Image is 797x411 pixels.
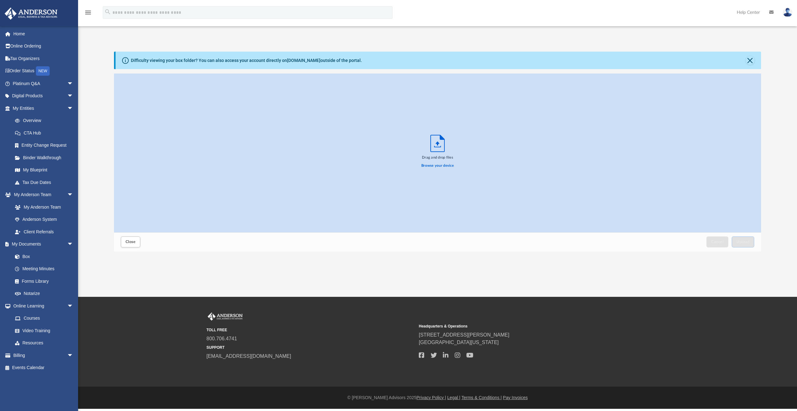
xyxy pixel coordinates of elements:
a: Events Calendar [4,362,83,374]
a: Order StatusNEW [4,65,83,78]
a: My Anderson Teamarrow_drop_down [4,189,80,201]
span: arrow_drop_down [67,349,80,362]
a: 800.706.4741 [206,336,237,341]
small: SUPPORT [206,345,414,350]
a: Notarize [9,287,80,300]
a: Digital Productsarrow_drop_down [4,90,83,102]
button: Upload [732,236,754,247]
span: arrow_drop_down [67,300,80,312]
div: NEW [36,66,50,76]
div: Upload [114,74,761,251]
a: Video Training [9,324,77,337]
a: Tax Organizers [4,52,83,65]
a: CTA Hub [9,127,83,139]
a: Resources [9,337,80,349]
a: Terms & Conditions | [462,395,502,400]
span: Upload [736,240,750,244]
div: © [PERSON_NAME] Advisors 2025 [78,394,797,401]
a: Privacy Policy | [417,395,446,400]
small: TOLL FREE [206,327,414,333]
a: Tax Due Dates [9,176,83,189]
span: arrow_drop_down [67,102,80,115]
a: My Blueprint [9,164,80,176]
a: Binder Walkthrough [9,151,83,164]
img: Anderson Advisors Platinum Portal [206,312,244,321]
button: Close [121,236,140,247]
img: User Pic [783,8,792,17]
a: [STREET_ADDRESS][PERSON_NAME] [419,332,509,337]
a: Overview [9,114,83,127]
a: My Documentsarrow_drop_down [4,238,80,251]
span: arrow_drop_down [67,90,80,103]
img: Anderson Advisors Platinum Portal [3,8,59,20]
a: [GEOGRAPHIC_DATA][US_STATE] [419,340,499,345]
a: Box [9,250,77,263]
a: Entity Change Request [9,139,83,152]
span: arrow_drop_down [67,189,80,201]
small: Headquarters & Operations [419,323,627,329]
button: Cancel [706,236,728,247]
i: menu [84,9,92,16]
a: Meeting Minutes [9,263,80,275]
a: Online Ordering [4,40,83,53]
a: My Entitiesarrow_drop_down [4,102,83,114]
div: Difficulty viewing your box folder? You can also access your account directly on outside of the p... [131,57,362,64]
a: Pay Invoices [503,395,527,400]
a: [DOMAIN_NAME] [287,58,320,63]
a: Anderson System [9,213,80,226]
button: Close [746,56,755,65]
i: search [104,8,111,15]
a: menu [84,12,92,16]
span: arrow_drop_down [67,238,80,251]
span: arrow_drop_down [67,77,80,90]
a: My Anderson Team [9,201,77,213]
a: Home [4,28,83,40]
a: Online Learningarrow_drop_down [4,300,80,312]
a: [EMAIL_ADDRESS][DOMAIN_NAME] [206,353,291,359]
a: Platinum Q&Aarrow_drop_down [4,77,83,90]
a: Billingarrow_drop_down [4,349,83,362]
a: Legal | [447,395,460,400]
a: Courses [9,312,80,325]
a: Forms Library [9,275,77,287]
a: Client Referrals [9,226,80,238]
span: Cancel [711,240,724,244]
span: Close [126,240,136,244]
